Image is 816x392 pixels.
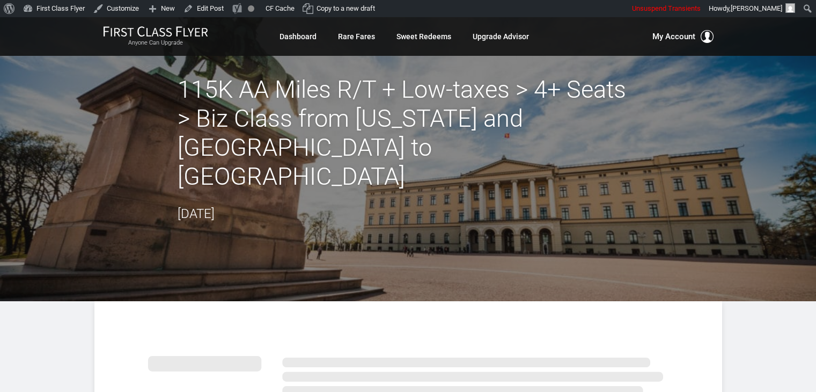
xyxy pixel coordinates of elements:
[396,27,451,46] a: Sweet Redeems
[473,27,529,46] a: Upgrade Advisor
[103,26,208,37] img: First Class Flyer
[103,39,208,47] small: Anyone Can Upgrade
[178,75,639,191] h2: 115K AA Miles R/T + Low-taxes > 4+ Seats > Biz Class from [US_STATE] and [GEOGRAPHIC_DATA] to [GE...
[280,27,317,46] a: Dashboard
[178,206,215,221] time: [DATE]
[731,4,782,12] span: [PERSON_NAME]
[652,30,714,43] button: My Account
[632,4,701,12] span: Unsuspend Transients
[338,27,375,46] a: Rare Fares
[652,30,695,43] span: My Account
[103,26,208,47] a: First Class FlyerAnyone Can Upgrade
